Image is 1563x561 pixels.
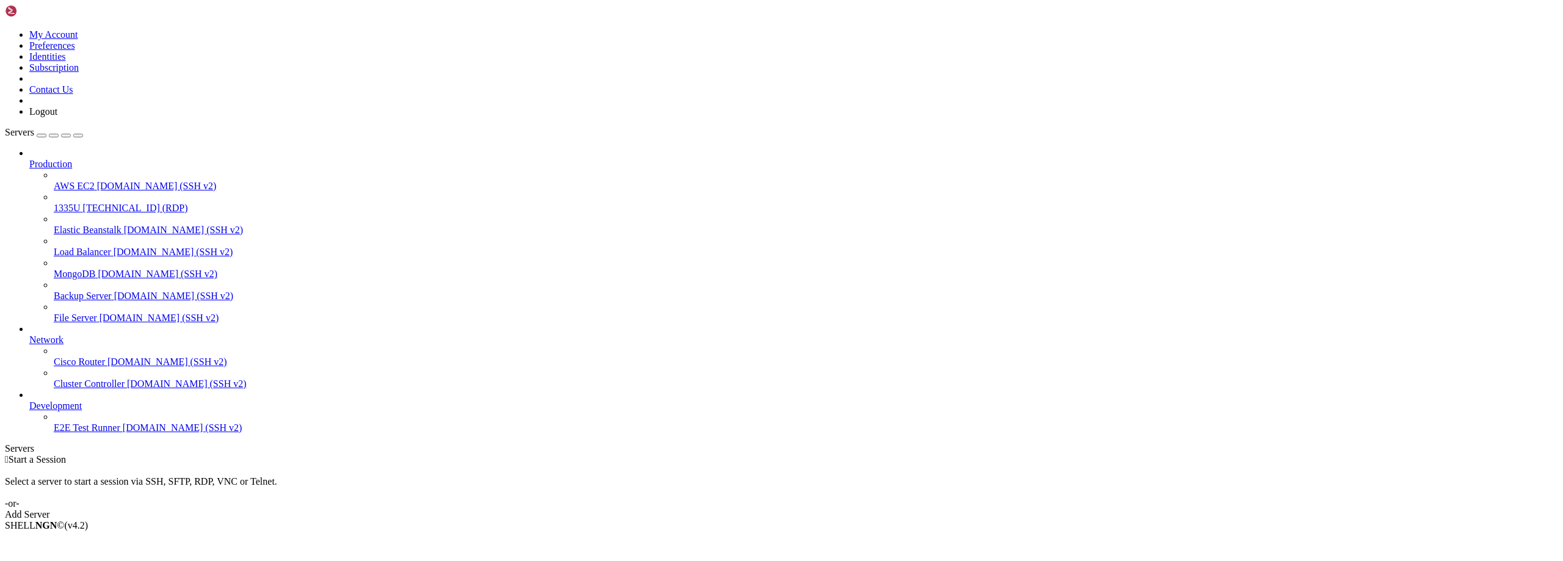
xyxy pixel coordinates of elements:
[54,313,97,323] span: File Server
[5,465,1558,509] div: Select a server to start a session via SSH, SFTP, RDP, VNC or Telnet. -or-
[98,269,217,279] span: [DOMAIN_NAME] (SSH v2)
[5,5,75,17] img: Shellngn
[29,400,82,411] span: Development
[54,346,1558,367] li: Cisco Router [DOMAIN_NAME] (SSH v2)
[54,181,1558,192] a: AWS EC2 [DOMAIN_NAME] (SSH v2)
[54,203,81,213] span: 1335U
[54,378,125,389] span: Cluster Controller
[29,159,72,169] span: Production
[97,181,217,191] span: [DOMAIN_NAME] (SSH v2)
[54,247,1558,258] a: Load Balancer [DOMAIN_NAME] (SSH v2)
[29,335,63,345] span: Network
[29,324,1558,389] li: Network
[29,159,1558,170] a: Production
[124,225,244,235] span: [DOMAIN_NAME] (SSH v2)
[29,40,75,51] a: Preferences
[5,454,9,465] span: 
[54,214,1558,236] li: Elastic Beanstalk [DOMAIN_NAME] (SSH v2)
[54,367,1558,389] li: Cluster Controller [DOMAIN_NAME] (SSH v2)
[54,269,95,279] span: MongoDB
[54,181,95,191] span: AWS EC2
[54,225,121,235] span: Elastic Beanstalk
[127,378,247,389] span: [DOMAIN_NAME] (SSH v2)
[29,29,78,40] a: My Account
[29,389,1558,433] li: Development
[35,520,57,530] b: NGN
[54,302,1558,324] li: File Server [DOMAIN_NAME] (SSH v2)
[5,127,83,137] a: Servers
[29,148,1558,324] li: Production
[83,203,188,213] span: [TECHNICAL_ID] (RDP)
[114,247,233,257] span: [DOMAIN_NAME] (SSH v2)
[54,192,1558,214] li: 1335U [TECHNICAL_ID] (RDP)
[29,335,1558,346] a: Network
[54,378,1558,389] a: Cluster Controller [DOMAIN_NAME] (SSH v2)
[54,291,112,301] span: Backup Server
[54,203,1558,214] a: 1335U [TECHNICAL_ID] (RDP)
[114,291,234,301] span: [DOMAIN_NAME] (SSH v2)
[54,422,120,433] span: E2E Test Runner
[5,127,34,137] span: Servers
[9,454,66,465] span: Start a Session
[29,84,73,95] a: Contact Us
[29,400,1558,411] a: Development
[107,357,227,367] span: [DOMAIN_NAME] (SSH v2)
[54,313,1558,324] a: File Server [DOMAIN_NAME] (SSH v2)
[54,411,1558,433] li: E2E Test Runner [DOMAIN_NAME] (SSH v2)
[5,509,1558,520] div: Add Server
[100,313,219,323] span: [DOMAIN_NAME] (SSH v2)
[5,443,1558,454] div: Servers
[54,269,1558,280] a: MongoDB [DOMAIN_NAME] (SSH v2)
[54,422,1558,433] a: E2E Test Runner [DOMAIN_NAME] (SSH v2)
[5,520,88,530] span: SHELL ©
[54,357,1558,367] a: Cisco Router [DOMAIN_NAME] (SSH v2)
[54,236,1558,258] li: Load Balancer [DOMAIN_NAME] (SSH v2)
[54,247,111,257] span: Load Balancer
[54,357,105,367] span: Cisco Router
[54,280,1558,302] li: Backup Server [DOMAIN_NAME] (SSH v2)
[54,291,1558,302] a: Backup Server [DOMAIN_NAME] (SSH v2)
[54,170,1558,192] li: AWS EC2 [DOMAIN_NAME] (SSH v2)
[29,62,79,73] a: Subscription
[29,106,57,117] a: Logout
[29,51,66,62] a: Identities
[123,422,242,433] span: [DOMAIN_NAME] (SSH v2)
[65,520,89,530] span: 4.2.0
[54,225,1558,236] a: Elastic Beanstalk [DOMAIN_NAME] (SSH v2)
[54,258,1558,280] li: MongoDB [DOMAIN_NAME] (SSH v2)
